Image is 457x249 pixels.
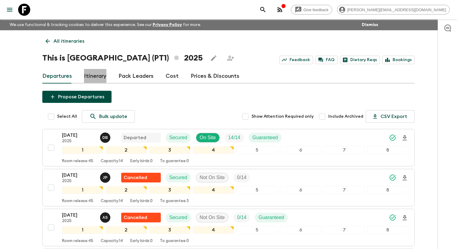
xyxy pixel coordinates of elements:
span: Josefina Paez [100,174,112,179]
p: Departed [124,134,146,141]
p: Not On Site [200,174,225,181]
p: Room release: 45 [62,159,93,164]
div: 6 [280,226,321,234]
div: Trip Fill [233,173,250,182]
p: Secured [169,134,187,141]
div: 8 [367,146,408,154]
p: Guaranteed [252,134,278,141]
button: menu [4,4,16,16]
div: 5 [236,226,277,234]
div: 7 [324,226,365,234]
div: Not On Site [196,173,229,182]
svg: Download Onboarding [401,134,408,142]
p: Capacity: 14 [101,239,123,244]
div: 4 [193,226,234,234]
p: We use functional & tracking cookies to deliver this experience. See our for more. [7,19,203,30]
span: Include Archived [328,113,363,120]
div: 2 [105,226,147,234]
div: 2 [105,146,147,154]
span: Share this itinerary [225,52,237,64]
a: Itinerary [84,69,106,84]
p: 2025 [62,179,95,184]
div: 3 [149,226,190,234]
span: [PERSON_NAME][EMAIL_ADDRESS][DOMAIN_NAME] [344,8,449,12]
button: CSV Export [366,110,415,123]
p: 2025 [62,139,95,144]
div: Not On Site [196,213,229,222]
div: Trip Fill [225,133,244,143]
p: [DATE] [62,172,95,179]
button: [DATE]2025Anne SgrazzuttiFlash Pack cancellationSecuredNot On SiteTrip FillGuaranteed12345678Room... [42,209,415,246]
span: Show Attention Required only [251,113,314,120]
div: Flash Pack cancellation [121,213,161,222]
div: 7 [324,146,365,154]
p: To guarantee: 0 [160,239,189,244]
div: 4 [193,186,234,194]
p: Room release: 45 [62,239,93,244]
div: Secured [166,133,191,143]
div: 5 [236,186,277,194]
p: Capacity: 14 [101,199,123,204]
div: 5 [236,146,277,154]
a: Feedback [279,56,313,64]
div: 1 [62,146,103,154]
div: 7 [324,186,365,194]
button: [DATE]2025Josefina PaezFlash Pack cancellationSecuredNot On SiteTrip Fill12345678Room release:45C... [42,169,415,206]
div: 1 [62,226,103,234]
div: 3 [149,186,190,194]
svg: Download Onboarding [401,174,408,182]
p: Early birds: 0 [130,159,153,164]
p: To guarantee: 3 [160,199,189,204]
a: Pack Leaders [118,69,154,84]
p: Room release: 45 [62,199,93,204]
p: Cancelled [124,214,147,221]
button: [DATE]2025Diana BedoyaDepartedSecuredOn SiteTrip FillGuaranteed12345678Room release:45Capacity:14... [42,129,415,166]
button: JP [100,172,112,183]
button: search adventures [257,4,269,16]
div: 6 [280,146,321,154]
div: 3 [149,146,190,154]
div: 8 [367,186,408,194]
p: 2025 [62,219,95,224]
span: Anne Sgrazzutti [100,214,112,219]
p: Guaranteed [258,214,284,221]
a: FAQ [316,56,338,64]
a: Dietary Reqs [340,56,380,64]
p: Capacity: 14 [101,159,123,164]
h1: This is [GEOGRAPHIC_DATA] (PT1) 2025 [42,52,203,64]
button: AS [100,212,112,223]
p: J P [103,175,108,180]
p: 0 / 14 [237,214,246,221]
a: Bulk update [82,110,135,123]
div: 6 [280,186,321,194]
p: 0 / 14 [237,174,246,181]
p: 14 / 14 [228,134,240,141]
p: Early birds: 0 [130,239,153,244]
div: On Site [196,133,220,143]
div: 4 [193,146,234,154]
div: Secured [166,213,191,222]
button: Dismiss [360,21,380,29]
p: Cancelled [124,174,147,181]
span: Select All [57,113,77,120]
p: Secured [169,174,187,181]
a: Give feedback [291,5,332,15]
div: Secured [166,173,191,182]
p: To guarantee: 0 [160,159,189,164]
div: [PERSON_NAME][EMAIL_ADDRESS][DOMAIN_NAME] [337,5,450,15]
p: [DATE] [62,132,95,139]
svg: Synced Successfully [389,214,396,221]
a: Departures [42,69,72,84]
a: Bookings [382,56,415,64]
div: 1 [62,186,103,194]
div: 8 [367,226,408,234]
p: Bulk update [99,113,127,120]
span: Give feedback [300,8,332,12]
p: [DATE] [62,211,95,219]
svg: Download Onboarding [401,214,408,221]
div: Trip Fill [233,213,250,222]
a: Privacy Policy [153,23,182,27]
a: Cost [166,69,179,84]
div: Flash Pack cancellation [121,173,161,182]
a: All itineraries [42,35,88,47]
